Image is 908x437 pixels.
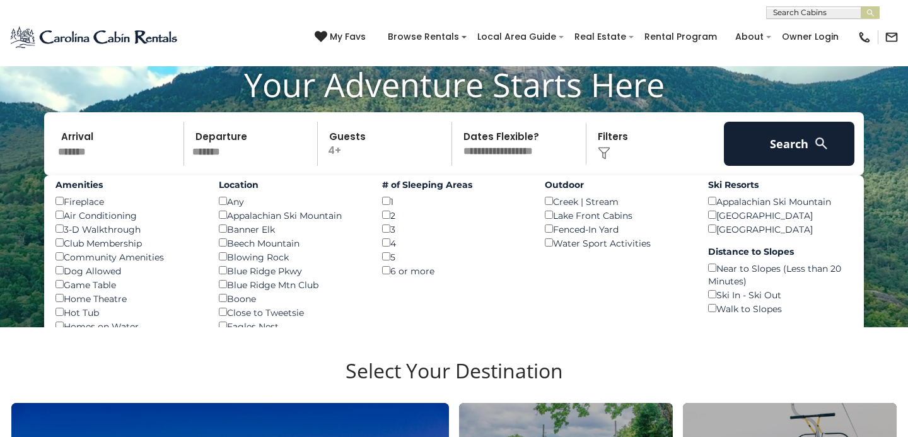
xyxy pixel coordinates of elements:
div: Appalachian Ski Mountain [219,208,363,222]
p: 4+ [322,122,451,166]
a: Local Area Guide [471,27,562,47]
div: Fenced-In Yard [545,222,689,236]
div: Dog Allowed [55,264,200,277]
div: Community Amenities [55,250,200,264]
label: # of Sleeping Areas [382,178,527,191]
div: 4 [382,236,527,250]
div: Blue Ridge Mtn Club [219,277,363,291]
a: Browse Rentals [381,27,465,47]
div: Banner Elk [219,222,363,236]
span: My Favs [330,30,366,44]
div: Blue Ridge Pkwy [219,264,363,277]
div: Beech Mountain [219,236,363,250]
a: About [729,27,770,47]
div: Game Table [55,277,200,291]
div: 5 [382,250,527,264]
a: My Favs [315,30,369,44]
div: 1 [382,194,527,208]
div: 3 [382,222,527,236]
button: Search [724,122,854,166]
div: Near to Slopes (Less than 20 Minutes) [708,261,853,288]
div: Fireplace [55,194,200,208]
div: 6 or more [382,264,527,277]
div: Creek | Stream [545,194,689,208]
h3: Select Your Destination [9,359,899,403]
img: mail-regular-black.png [885,30,899,44]
div: Home Theatre [55,291,200,305]
div: Hot Tub [55,305,200,319]
label: Distance to Slopes [708,245,853,258]
label: Ski Resorts [708,178,853,191]
div: Water Sport Activities [545,236,689,250]
div: Air Conditioning [55,208,200,222]
label: Sleeps [382,325,527,337]
a: Owner Login [776,27,845,47]
h1: Your Adventure Starts Here [9,65,899,104]
img: filter--v1.png [598,147,610,160]
div: 2 [382,208,527,222]
div: [GEOGRAPHIC_DATA] [708,208,853,222]
div: Lake Front Cabins [545,208,689,222]
div: 3-D Walkthrough [55,222,200,236]
div: Walk to Slopes [708,301,853,315]
label: Location [219,178,363,191]
a: Rental Program [638,27,723,47]
div: Blowing Rock [219,250,363,264]
div: Ski In - Ski Out [708,288,853,301]
img: phone-regular-black.png [858,30,871,44]
img: search-regular-white.png [813,136,829,151]
div: Any [219,194,363,208]
a: Real Estate [568,27,632,47]
img: Blue-2.png [9,25,180,50]
div: Eagles Nest [219,319,363,333]
div: Club Membership [55,236,200,250]
div: Appalachian Ski Mountain [708,194,853,208]
label: Amenities [55,178,200,191]
label: Outdoor [545,178,689,191]
div: Boone [219,291,363,305]
div: [GEOGRAPHIC_DATA] [708,222,853,236]
div: Close to Tweetsie [219,305,363,319]
div: Homes on Water [55,319,200,333]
